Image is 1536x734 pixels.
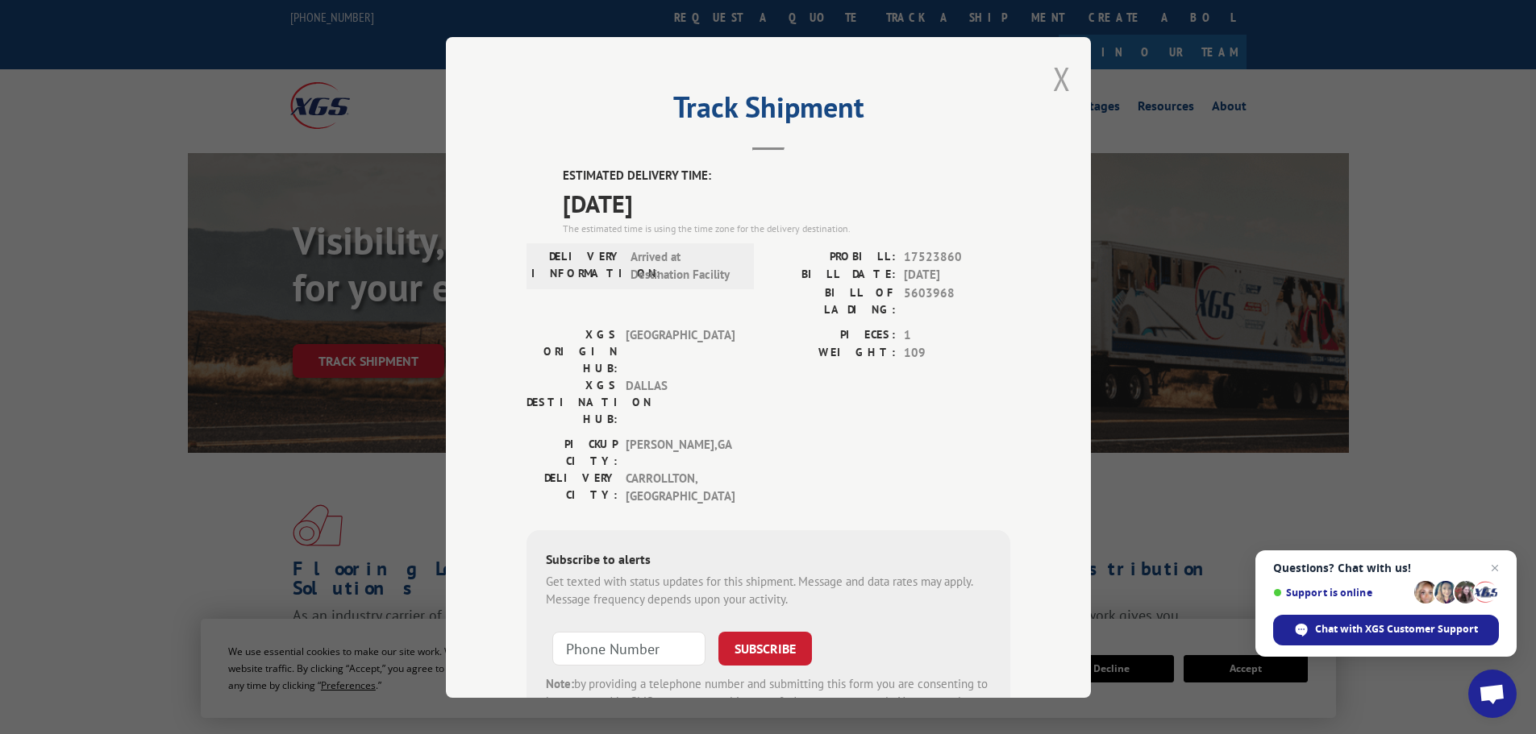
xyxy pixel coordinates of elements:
span: Support is online [1273,587,1409,599]
label: XGS DESTINATION HUB: [527,376,618,427]
button: SUBSCRIBE [718,631,812,665]
span: [GEOGRAPHIC_DATA] [626,326,735,376]
label: BILL OF LADING: [768,284,896,317]
span: DALLAS [626,376,735,427]
span: 109 [904,344,1010,363]
span: Questions? Chat with us! [1273,562,1499,574]
span: [PERSON_NAME] , GA [626,435,735,469]
label: DELIVERY INFORMATION: [531,247,622,284]
label: PROBILL: [768,247,896,266]
div: The estimated time is using the time zone for the delivery destination. [563,221,1010,235]
div: Get texted with status updates for this shipment. Message and data rates may apply. Message frequ... [546,572,991,608]
span: 1 [904,326,1010,344]
label: ESTIMATED DELIVERY TIME: [563,167,1010,185]
span: Arrived at Destination Facility [631,247,739,284]
label: WEIGHT: [768,344,896,363]
button: Close modal [1053,57,1071,100]
div: by providing a telephone number and submitting this form you are consenting to be contacted by SM... [546,674,991,729]
label: PIECES: [768,326,896,344]
div: Chat with XGS Customer Support [1273,615,1499,645]
label: DELIVERY CITY: [527,469,618,505]
span: [DATE] [904,266,1010,284]
input: Phone Number [552,631,706,665]
span: Chat with XGS Customer Support [1315,622,1478,637]
label: PICKUP CITY: [527,435,618,469]
strong: Note: [546,675,574,690]
label: XGS ORIGIN HUB: [527,326,618,376]
label: BILL DATE: [768,266,896,284]
span: Close chat [1485,558,1505,578]
h2: Track Shipment [527,96,1010,126]
div: Open chat [1468,670,1517,718]
div: Subscribe to alerts [546,549,991,572]
span: 5603968 [904,284,1010,317]
span: 17523860 [904,247,1010,266]
span: [DATE] [563,185,1010,221]
span: CARROLLTON , [GEOGRAPHIC_DATA] [626,469,735,505]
